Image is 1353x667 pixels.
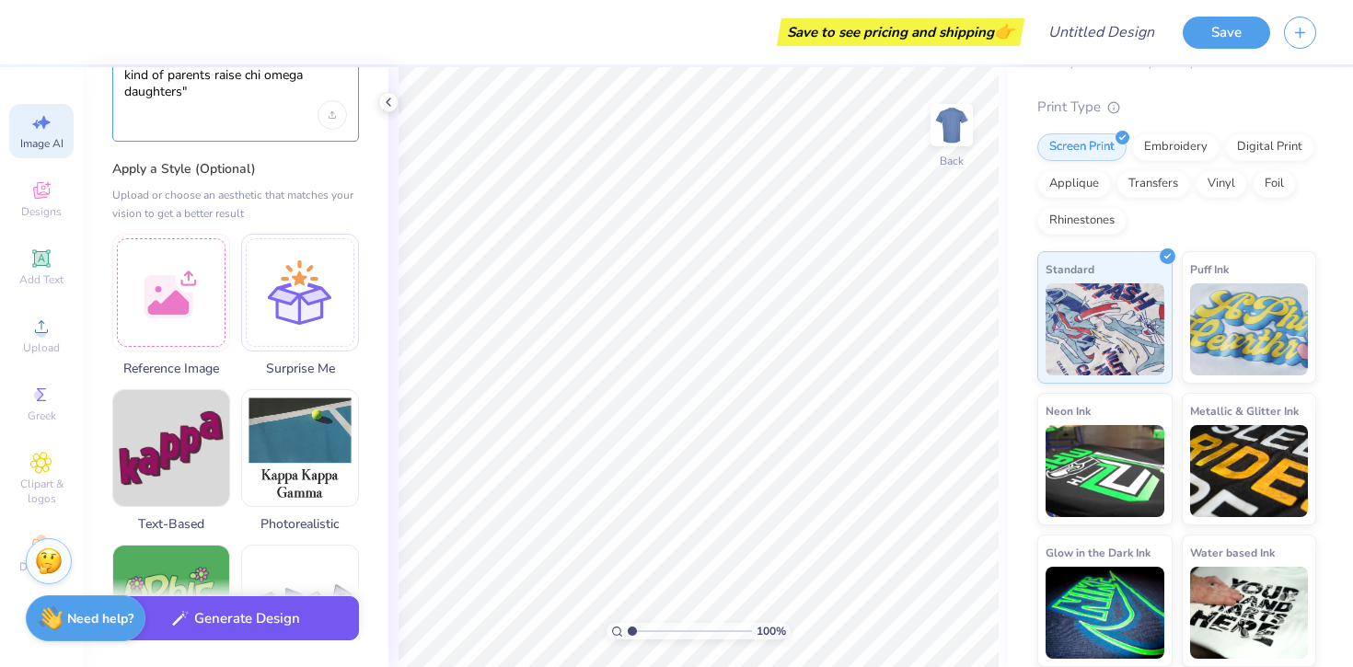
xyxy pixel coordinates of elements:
img: Photorealistic [242,390,358,506]
span: Upload [23,340,60,355]
span: Neon Ink [1046,401,1091,420]
span: Reference Image [112,359,230,378]
span: Metallic & Glitter Ink [1190,401,1299,420]
img: 80s & 90s [242,546,358,661]
button: Save [1183,17,1270,49]
span: Glow in the Dark Ink [1046,543,1151,562]
img: Metallic & Glitter Ink [1190,425,1309,517]
textarea: create a pocket tee shirt with football theme on the back that says " the best kind of parents ra... [124,34,347,101]
div: Upload or choose an aesthetic that matches your vision to get a better result [112,186,359,223]
img: Water based Ink [1190,567,1309,659]
span: Designs [21,204,62,219]
div: Upload image [318,100,347,130]
img: Text-Based [113,390,229,506]
img: Puff Ink [1190,283,1309,375]
img: Standard [1046,283,1164,375]
span: Puff Ink [1190,259,1229,279]
div: Save to see pricing and shipping [781,18,1020,46]
span: Water based Ink [1190,543,1275,562]
img: Neon Ink [1046,425,1164,517]
div: Vinyl [1196,170,1247,198]
span: Image AI [20,136,64,151]
span: Standard [1046,259,1094,279]
span: 100 % [757,623,786,639]
div: Rhinestones [1037,207,1127,235]
div: Foil [1253,170,1296,198]
div: Back [940,153,964,169]
div: Transfers [1116,170,1190,198]
strong: Need help? [67,610,133,627]
span: Add Text [19,272,64,287]
div: Digital Print [1225,133,1314,161]
label: Apply a Style (Optional) [112,160,359,178]
span: Text-Based [112,514,230,534]
img: 60s & 70s [113,546,229,661]
div: Applique [1037,170,1111,198]
button: Generate Design [112,596,359,641]
span: Decorate [19,559,64,574]
span: Clipart & logos [9,477,74,506]
div: Print Type [1037,97,1316,118]
span: Photorealistic [241,514,359,534]
img: Back [933,107,970,144]
span: Surprise Me [241,359,359,378]
span: 👉 [994,20,1014,42]
div: Embroidery [1132,133,1220,161]
img: Glow in the Dark Ink [1046,567,1164,659]
span: Greek [28,408,56,423]
div: Screen Print [1037,133,1127,161]
input: Untitled Design [1034,14,1169,51]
